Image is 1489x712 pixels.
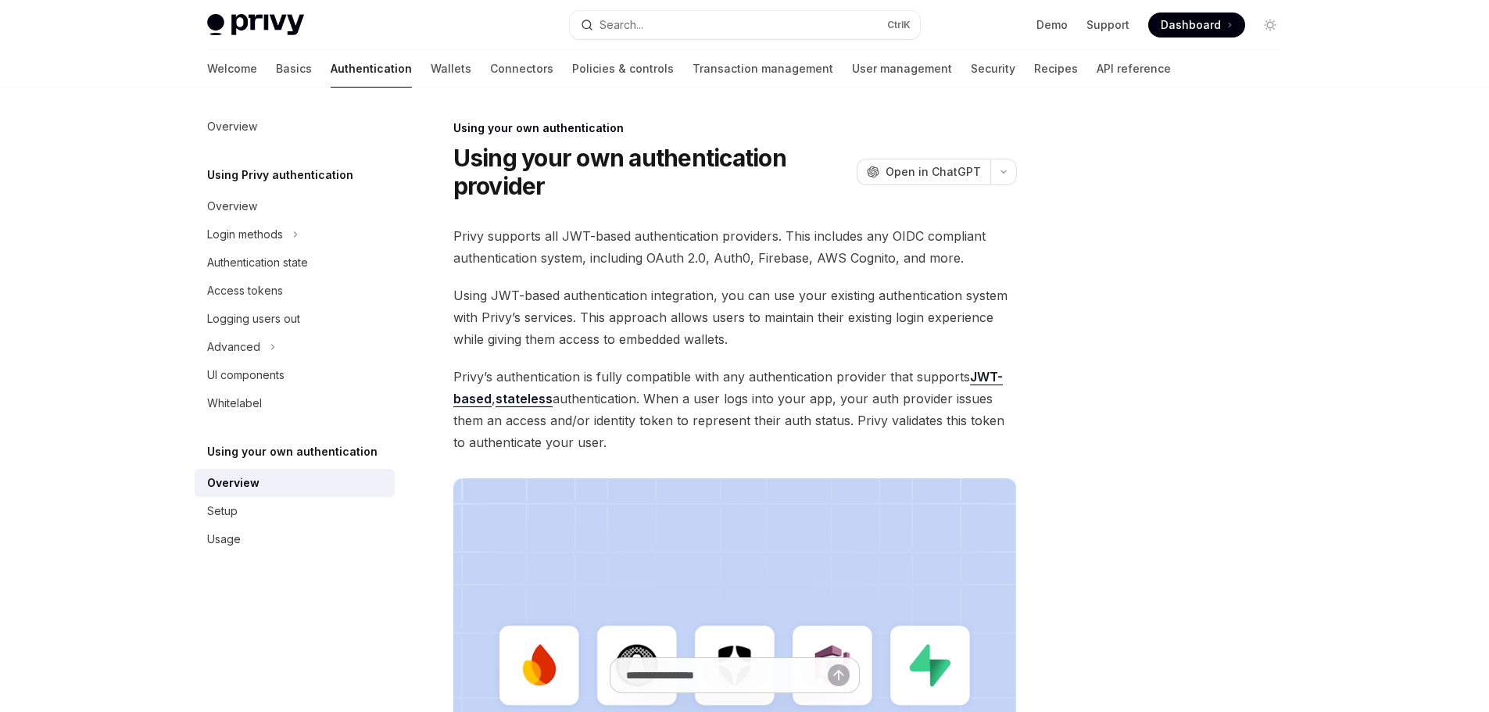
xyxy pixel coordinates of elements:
[207,253,308,272] div: Authentication state
[195,192,395,220] a: Overview
[626,658,828,692] input: Ask a question...
[1036,17,1068,33] a: Demo
[276,50,312,88] a: Basics
[453,120,1017,136] div: Using your own authentication
[453,366,1017,453] span: Privy’s authentication is fully compatible with any authentication provider that supports , authe...
[207,197,257,216] div: Overview
[453,225,1017,269] span: Privy supports all JWT-based authentication providers. This includes any OIDC compliant authentic...
[207,394,262,413] div: Whitelabel
[453,284,1017,350] span: Using JWT-based authentication integration, you can use your existing authentication system with ...
[207,502,238,521] div: Setup
[195,361,395,389] a: UI components
[195,305,395,333] a: Logging users out
[195,113,395,141] a: Overview
[207,50,257,88] a: Welcome
[195,333,395,361] button: Toggle Advanced section
[828,664,850,686] button: Send message
[1148,13,1245,38] a: Dashboard
[207,14,304,36] img: light logo
[1034,50,1078,88] a: Recipes
[1097,50,1171,88] a: API reference
[207,166,353,184] h5: Using Privy authentication
[852,50,952,88] a: User management
[431,50,471,88] a: Wallets
[331,50,412,88] a: Authentication
[693,50,833,88] a: Transaction management
[207,117,257,136] div: Overview
[1258,13,1283,38] button: Toggle dark mode
[453,144,850,200] h1: Using your own authentication provider
[207,442,378,461] h5: Using your own authentication
[207,338,260,356] div: Advanced
[1086,17,1129,33] a: Support
[195,220,395,249] button: Toggle Login methods section
[195,497,395,525] a: Setup
[600,16,643,34] div: Search...
[857,159,990,185] button: Open in ChatGPT
[195,277,395,305] a: Access tokens
[1161,17,1221,33] span: Dashboard
[207,281,283,300] div: Access tokens
[887,19,911,31] span: Ctrl K
[195,525,395,553] a: Usage
[570,11,920,39] button: Open search
[886,164,981,180] span: Open in ChatGPT
[207,225,283,244] div: Login methods
[207,309,300,328] div: Logging users out
[195,249,395,277] a: Authentication state
[490,50,553,88] a: Connectors
[207,530,241,549] div: Usage
[572,50,674,88] a: Policies & controls
[207,474,260,492] div: Overview
[195,469,395,497] a: Overview
[971,50,1015,88] a: Security
[496,391,553,407] a: stateless
[207,366,285,385] div: UI components
[195,389,395,417] a: Whitelabel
